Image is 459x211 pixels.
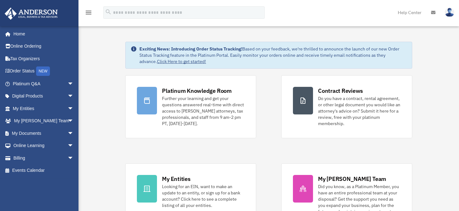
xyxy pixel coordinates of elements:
span: arrow_drop_down [67,77,80,90]
a: Billingarrow_drop_down [4,152,83,164]
a: My [PERSON_NAME] Teamarrow_drop_down [4,115,83,127]
a: Online Ordering [4,40,83,53]
div: My Entities [162,175,190,183]
span: arrow_drop_down [67,152,80,165]
a: Platinum Q&Aarrow_drop_down [4,77,83,90]
a: Online Learningarrow_drop_down [4,140,83,152]
a: menu [85,11,92,16]
div: Based on your feedback, we're thrilled to announce the launch of our new Order Status Tracking fe... [139,46,407,65]
img: Anderson Advisors Platinum Portal [3,8,60,20]
img: User Pic [445,8,454,17]
a: Digital Productsarrow_drop_down [4,90,83,103]
strong: Exciting News: Introducing Order Status Tracking! [139,46,242,52]
a: My Documentsarrow_drop_down [4,127,83,140]
a: Platinum Knowledge Room Further your learning and get your questions answered real-time with dire... [125,75,256,138]
span: arrow_drop_down [67,115,80,128]
span: arrow_drop_down [67,127,80,140]
a: My Entitiesarrow_drop_down [4,102,83,115]
a: Order StatusNEW [4,65,83,78]
span: arrow_drop_down [67,102,80,115]
span: arrow_drop_down [67,90,80,103]
div: My [PERSON_NAME] Team [318,175,386,183]
i: menu [85,9,92,16]
a: Tax Organizers [4,52,83,65]
span: arrow_drop_down [67,140,80,152]
i: search [105,8,112,15]
a: Click Here to get started! [157,59,206,64]
div: NEW [36,66,50,76]
div: Platinum Knowledge Room [162,87,232,95]
a: Contract Reviews Do you have a contract, rental agreement, or other legal document you would like... [281,75,412,138]
div: Contract Reviews [318,87,363,95]
div: Looking for an EIN, want to make an update to an entity, or sign up for a bank account? Click her... [162,183,245,208]
a: Events Calendar [4,164,83,177]
a: Home [4,28,80,40]
div: Further your learning and get your questions answered real-time with direct access to [PERSON_NAM... [162,95,245,127]
div: Do you have a contract, rental agreement, or other legal document you would like an attorney's ad... [318,95,401,127]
